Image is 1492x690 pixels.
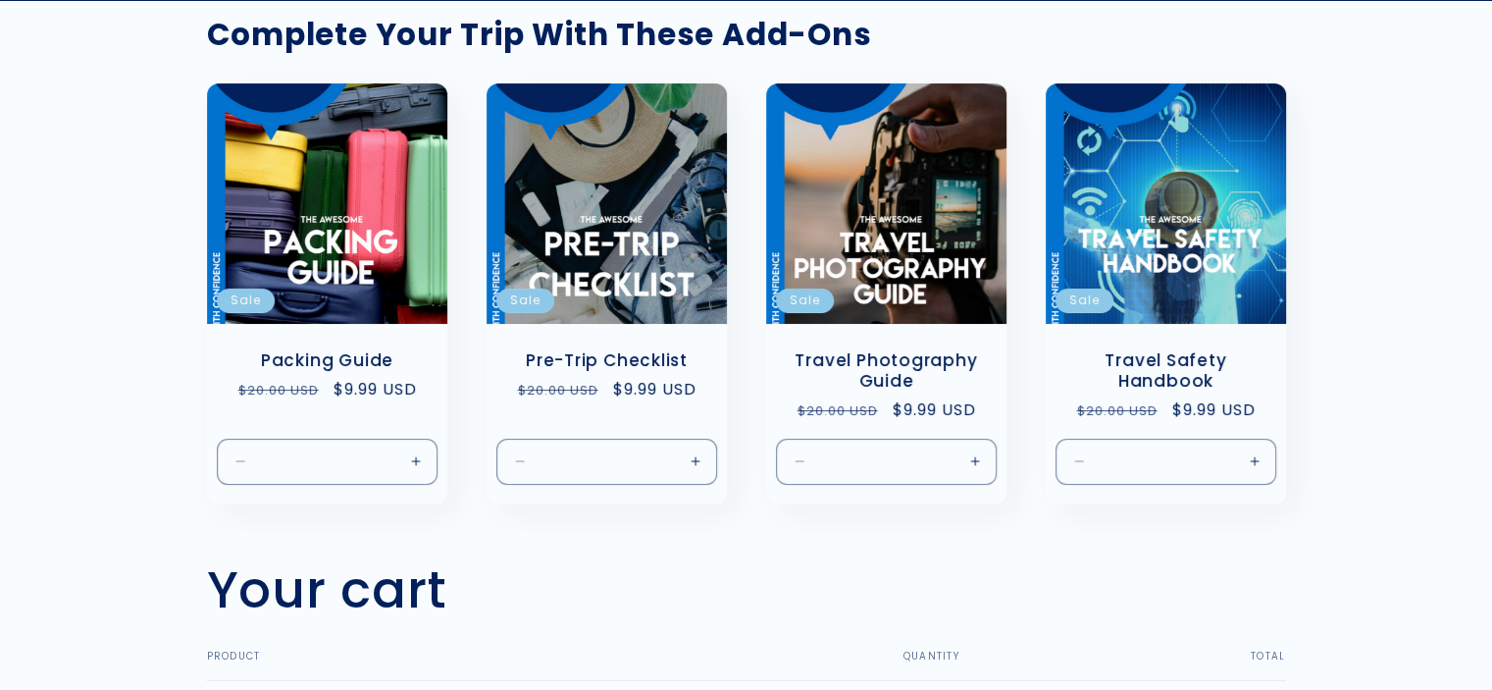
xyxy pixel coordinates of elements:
[207,558,447,621] h1: Your cart
[854,651,1170,681] th: Quantity
[786,350,987,392] a: Travel Photography Guide
[207,13,872,56] strong: Complete Your Trip With These Add-Ons
[575,438,639,484] input: Quantity for Default Title
[506,350,707,371] a: Pre-Trip Checklist
[1065,350,1266,392] a: Travel Safety Handbook
[207,651,854,681] th: Product
[227,350,428,371] a: Packing Guide
[295,438,359,484] input: Quantity for Default Title
[1134,438,1198,484] input: Quantity for Default Title
[207,83,1286,504] ul: Slider
[854,438,918,484] input: Quantity for Default Title
[1169,651,1285,681] th: Total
